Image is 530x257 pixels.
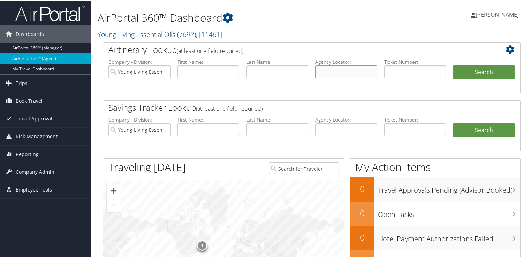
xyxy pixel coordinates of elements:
[453,65,515,79] button: Search
[177,29,196,38] span: ( 7692 )
[108,116,171,123] label: Company - Division:
[246,116,308,123] label: Last Name:
[108,58,171,65] label: Company - Division:
[107,183,121,197] button: Zoom in
[98,10,383,24] h1: AirPortal 360™ Dashboard
[378,230,520,243] h3: Hotel Payment Authorizations Failed
[384,116,446,123] label: Ticket Number:
[108,43,480,55] h2: Airtinerary Lookup
[177,116,240,123] label: First Name:
[16,163,54,180] span: Company Admin
[177,46,243,54] span: (at least one field required)
[378,181,520,194] h3: Travel Approvals Pending (Advisor Booked)
[108,159,186,174] h1: Traveling [DATE]
[15,5,85,21] img: airportal-logo.png
[16,127,58,145] span: Risk Management
[108,101,480,113] h2: Savings Tracker Lookup
[269,162,339,174] input: Search for Traveler
[350,201,520,225] a: 0Open Tasks
[384,58,446,65] label: Ticket Number:
[16,92,43,109] span: Book Travel
[315,58,377,65] label: Agency Locator:
[350,207,374,218] h2: 0
[350,177,520,201] a: 0Travel Approvals Pending (Advisor Booked)
[108,123,171,135] input: search accounts
[350,182,374,194] h2: 0
[197,240,207,250] div: 1
[98,29,222,38] a: Young Living Essential Oils
[476,10,519,18] span: [PERSON_NAME]
[16,180,52,198] span: Employee Tools
[350,231,374,243] h2: 0
[177,58,240,65] label: First Name:
[246,58,308,65] label: Last Name:
[107,197,121,211] button: Zoom out
[350,225,520,250] a: 0Hotel Payment Authorizations Failed
[315,116,377,123] label: Agency Locator:
[16,25,44,42] span: Dashboards
[16,109,52,127] span: Travel Approval
[350,159,520,174] h1: My Action Items
[16,145,39,162] span: Reporting
[16,74,28,91] span: Trips
[471,3,526,24] a: [PERSON_NAME]
[196,29,222,38] span: , [ 11461 ]
[378,205,520,219] h3: Open Tasks
[196,104,263,112] span: (at least one field required)
[453,123,515,137] a: Search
